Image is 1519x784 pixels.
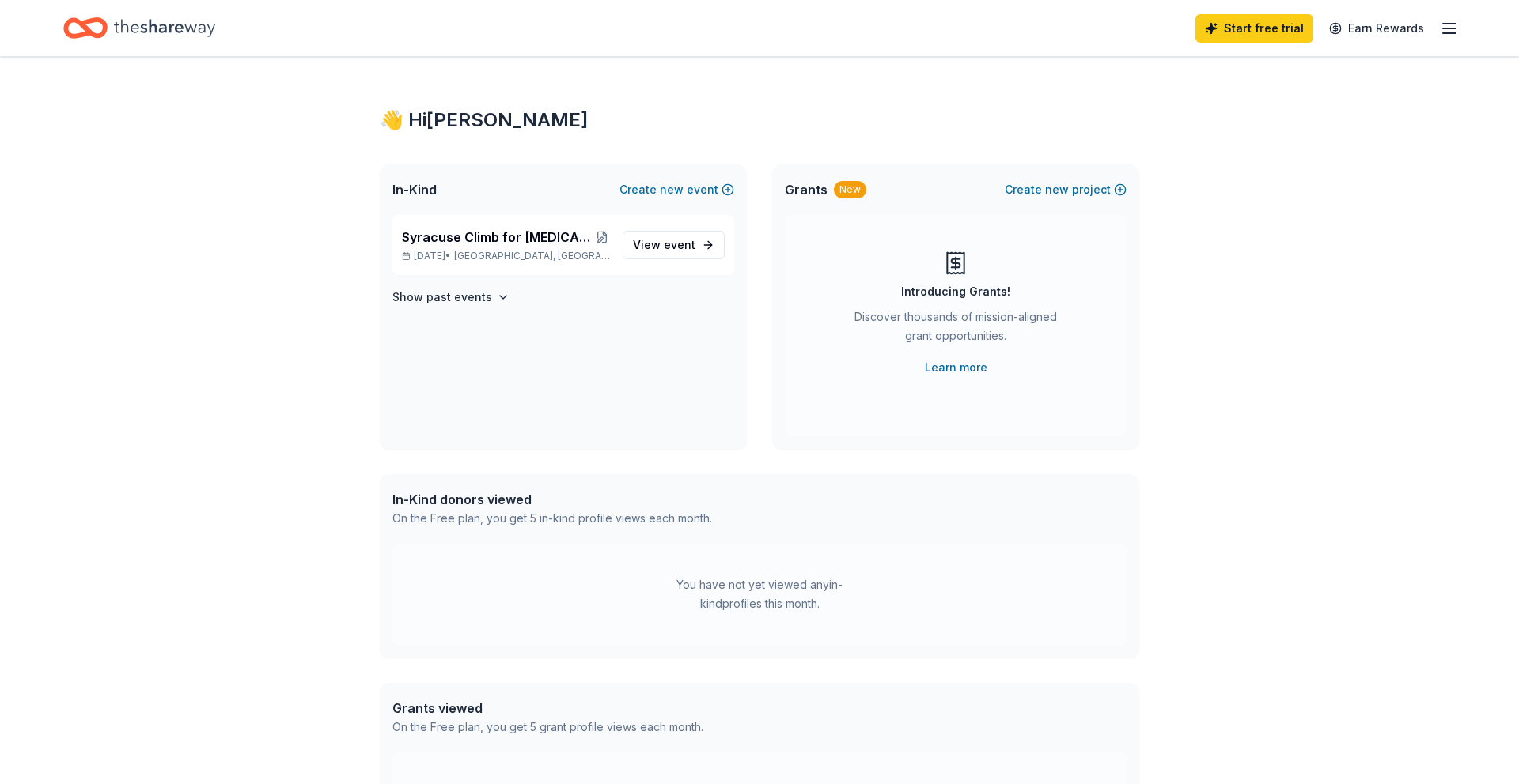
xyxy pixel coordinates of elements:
[392,490,712,509] div: In-Kind donors viewed
[1320,14,1434,43] a: Earn Rewards
[392,288,509,307] button: Show past events
[392,509,712,528] div: On the Free plan, you get 5 in-kind profile views each month.
[664,238,695,251] span: event
[392,288,492,307] h4: Show past events
[660,180,684,199] span: new
[848,307,1063,352] div: Discover thousands of mission-aligned grant opportunities.
[925,358,987,377] a: Learn more
[834,181,866,198] div: New
[1005,180,1127,199] button: Createnewproject
[380,107,1139,133] div: 👋 Hi [PERSON_NAME]
[901,282,1010,301] div: Introducing Grants!
[661,575,858,613] div: You have not yet viewed any in-kind profiles this month.
[1045,180,1069,199] span: new
[633,236,695,254] span: View
[623,231,725,259] a: View event
[63,9,215,47] a: Home
[392,699,703,718] div: Grants viewed
[619,180,734,199] button: Createnewevent
[454,250,610,262] span: [GEOGRAPHIC_DATA], [GEOGRAPHIC_DATA]
[392,180,437,199] span: In-Kind
[785,180,828,199] span: Grants
[1195,14,1313,43] a: Start free trial
[402,228,593,247] span: Syracuse Climb for [MEDICAL_DATA] Support International
[392,718,703,737] div: On the Free plan, you get 5 grant profile views each month.
[402,250,610,262] p: [DATE] •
